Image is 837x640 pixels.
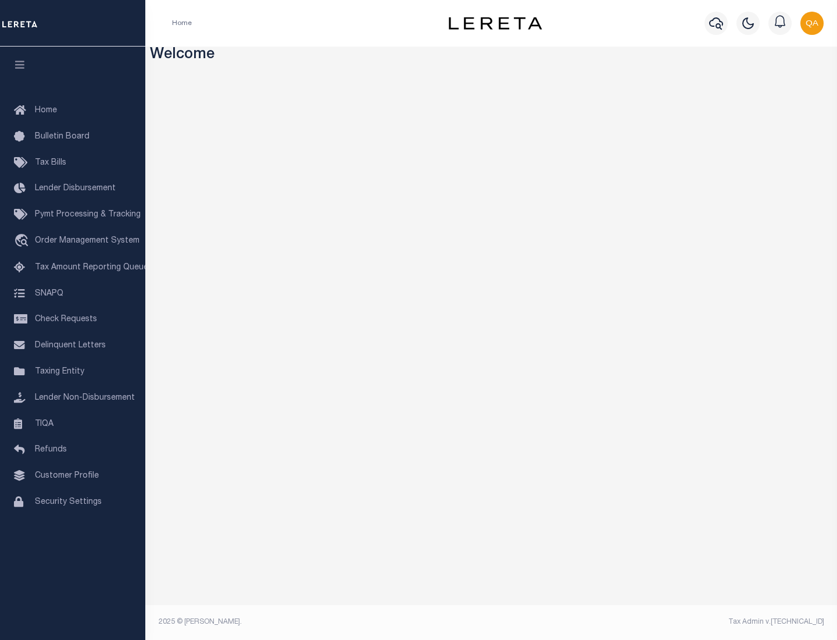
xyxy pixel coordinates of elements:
span: Tax Bills [35,159,66,167]
span: Bulletin Board [35,133,90,141]
li: Home [172,18,192,29]
span: Taxing Entity [35,368,84,376]
span: Lender Non-Disbursement [35,394,135,402]
span: Home [35,106,57,115]
h3: Welcome [150,47,833,65]
span: Order Management System [35,237,139,245]
span: Lender Disbursement [35,184,116,193]
span: Tax Amount Reporting Queue [35,264,148,272]
span: Check Requests [35,315,97,323]
span: Security Settings [35,498,102,506]
span: Delinquent Letters [35,342,106,350]
span: Pymt Processing & Tracking [35,211,141,219]
span: SNAPQ [35,289,63,297]
span: Customer Profile [35,472,99,480]
span: TIQA [35,419,53,428]
span: Refunds [35,446,67,454]
img: logo-dark.svg [449,17,542,30]
div: 2025 © [PERSON_NAME]. [150,617,492,627]
i: travel_explore [14,234,33,249]
div: Tax Admin v.[TECHNICAL_ID] [500,617,824,627]
img: svg+xml;base64,PHN2ZyB4bWxucz0iaHR0cDovL3d3dy53My5vcmcvMjAwMC9zdmciIHBvaW50ZXItZXZlbnRzPSJub25lIi... [800,12,824,35]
